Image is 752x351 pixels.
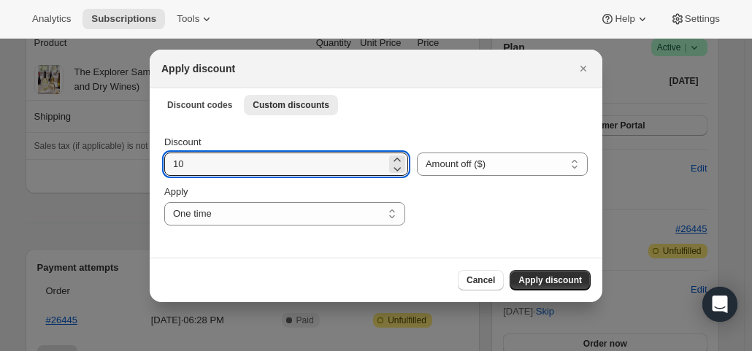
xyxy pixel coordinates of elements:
[244,95,338,115] button: Custom discounts
[467,274,495,286] span: Cancel
[164,136,202,147] span: Discount
[164,186,188,197] span: Apply
[177,13,199,25] span: Tools
[661,9,729,29] button: Settings
[91,13,156,25] span: Subscriptions
[83,9,165,29] button: Subscriptions
[167,99,232,111] span: Discount codes
[23,9,80,29] button: Analytics
[458,270,504,290] button: Cancel
[510,270,591,290] button: Apply discount
[158,95,241,115] button: Discount codes
[702,287,737,322] div: Open Intercom Messenger
[685,13,720,25] span: Settings
[518,274,582,286] span: Apply discount
[615,13,634,25] span: Help
[32,13,71,25] span: Analytics
[573,58,594,79] button: Close
[591,9,658,29] button: Help
[161,61,235,76] h2: Apply discount
[253,99,329,111] span: Custom discounts
[150,120,602,258] div: Custom discounts
[168,9,223,29] button: Tools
